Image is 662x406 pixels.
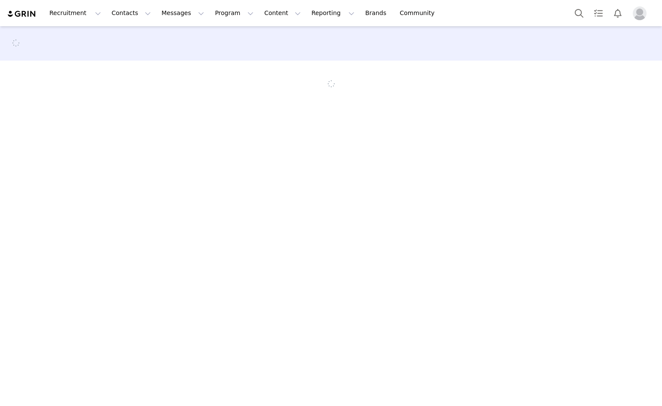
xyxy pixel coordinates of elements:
[107,3,156,23] button: Contacts
[360,3,394,23] a: Brands
[633,6,647,20] img: placeholder-profile.jpg
[259,3,306,23] button: Content
[589,3,608,23] a: Tasks
[44,3,106,23] button: Recruitment
[210,3,259,23] button: Program
[628,6,655,20] button: Profile
[156,3,209,23] button: Messages
[395,3,444,23] a: Community
[570,3,589,23] button: Search
[608,3,627,23] button: Notifications
[306,3,360,23] button: Reporting
[7,10,37,18] img: grin logo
